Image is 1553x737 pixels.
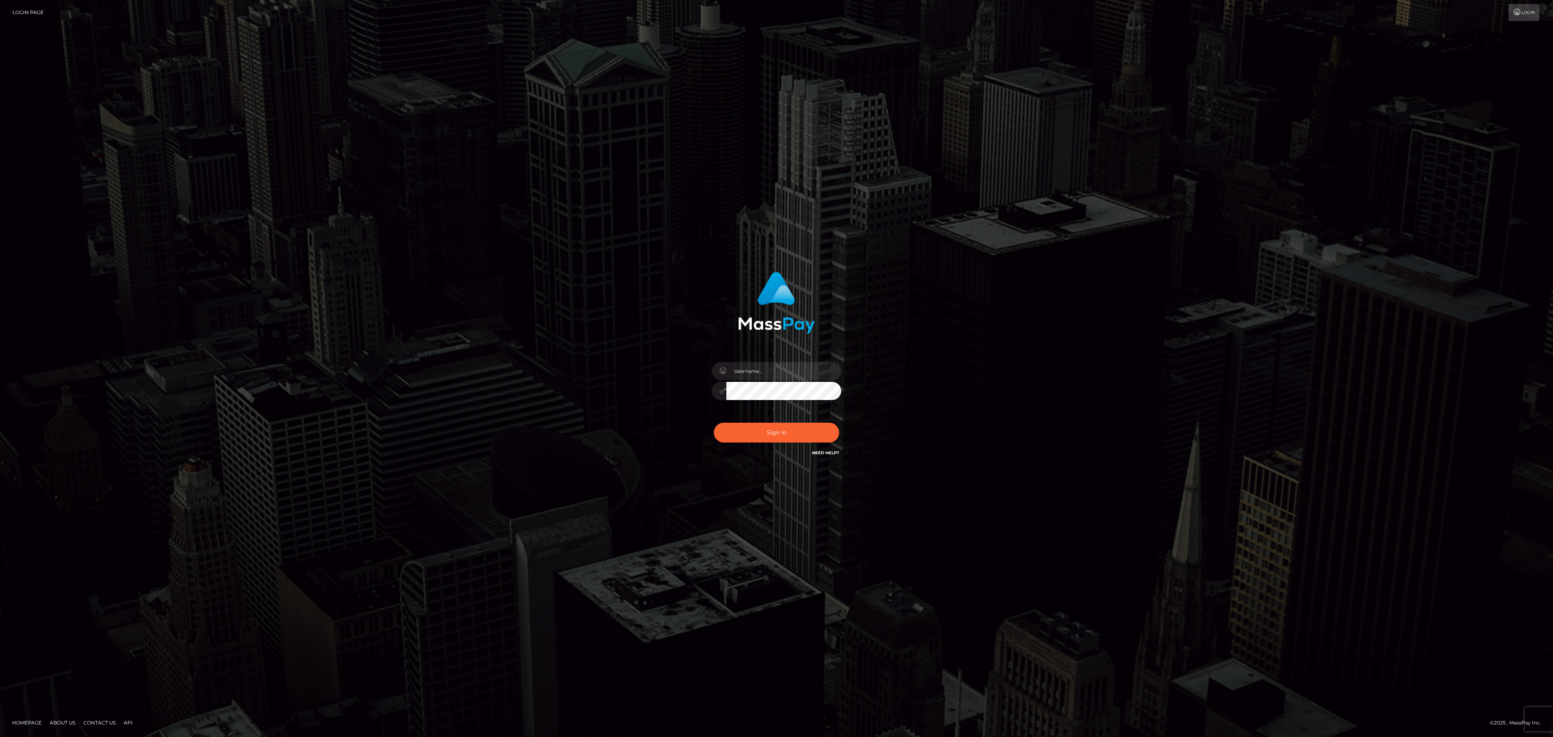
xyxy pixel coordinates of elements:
[80,716,119,729] a: Contact Us
[738,272,815,334] img: MassPay Login
[726,362,841,380] input: Username...
[714,423,839,443] button: Sign in
[121,716,136,729] a: API
[812,450,839,455] a: Need Help?
[13,4,44,21] a: Login Page
[1490,718,1547,727] div: © 2025 , MassPay Inc.
[1509,4,1539,21] a: Login
[47,716,78,729] a: About Us
[9,716,45,729] a: Homepage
